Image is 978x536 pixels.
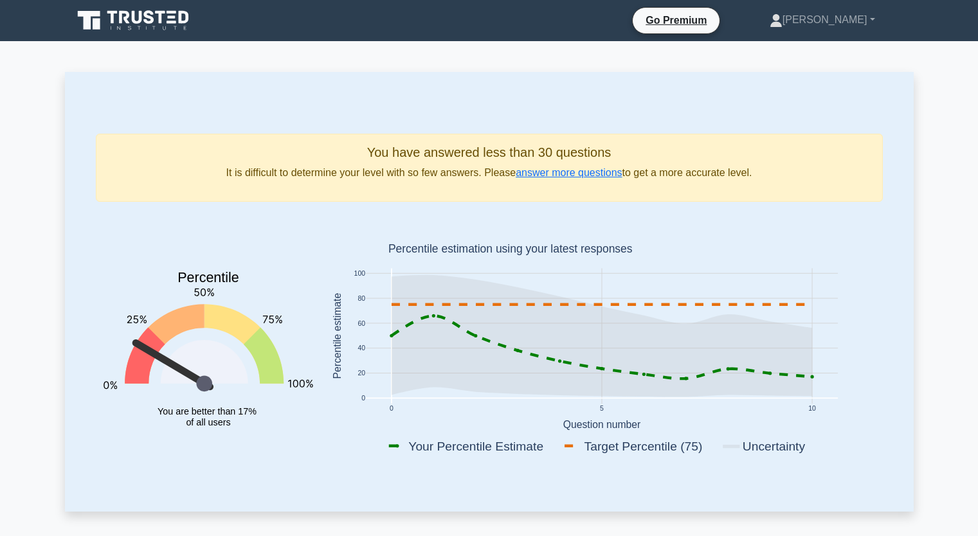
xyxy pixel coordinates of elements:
[563,419,640,430] text: Question number
[389,406,393,413] text: 0
[354,270,365,277] text: 100
[331,293,342,379] text: Percentile estimate
[638,12,714,28] a: Go Premium
[358,370,365,377] text: 20
[358,320,365,327] text: 60
[107,165,872,181] p: It is difficult to determine your level with so few answers. Please to get a more accurate level.
[388,243,632,256] text: Percentile estimation using your latest responses
[177,271,239,286] text: Percentile
[361,395,365,402] text: 0
[600,406,604,413] text: 5
[358,295,365,302] text: 80
[186,417,230,427] tspan: of all users
[516,167,622,178] a: answer more questions
[107,145,872,160] h5: You have answered less than 30 questions
[158,406,257,416] tspan: You are better than 17%
[358,345,365,352] text: 40
[808,406,816,413] text: 10
[739,7,906,33] a: [PERSON_NAME]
